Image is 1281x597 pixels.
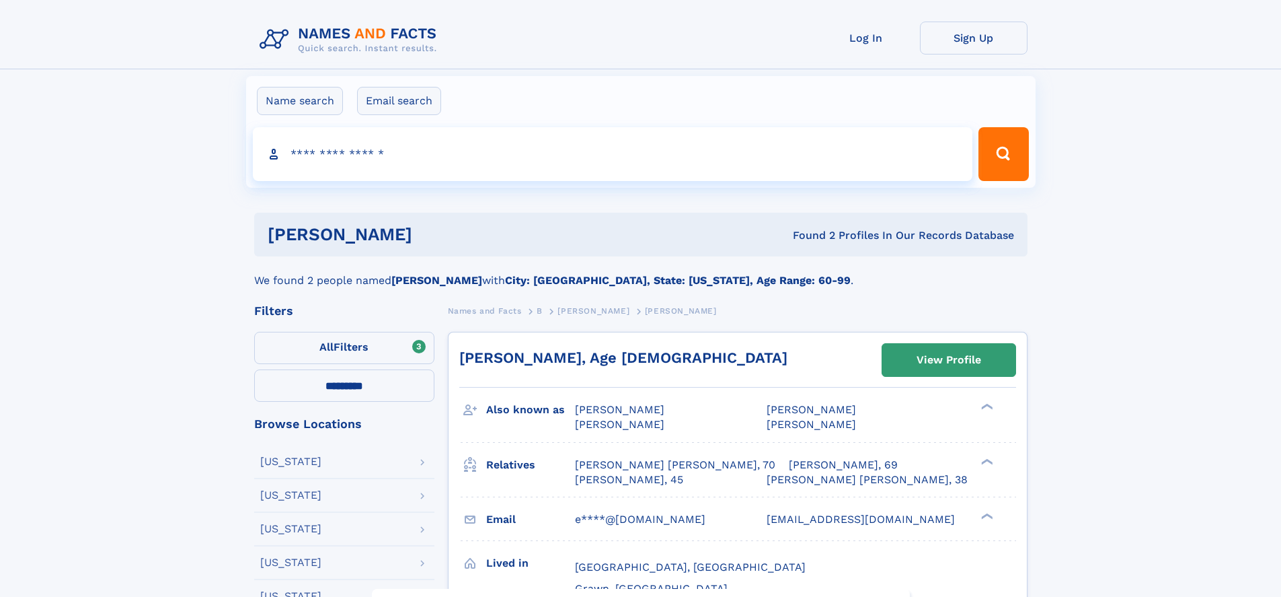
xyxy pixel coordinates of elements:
[459,349,787,366] a: [PERSON_NAME], Age [DEMOGRAPHIC_DATA]
[486,552,575,575] h3: Lived in
[882,344,1015,376] a: View Profile
[978,512,994,520] div: ❯
[319,341,334,353] span: All
[254,332,434,364] label: Filters
[557,306,629,316] span: [PERSON_NAME]
[575,582,728,595] span: Grawn, [GEOGRAPHIC_DATA]
[448,302,522,319] a: Names and Facts
[268,226,603,243] h1: [PERSON_NAME]
[978,127,1028,181] button: Search Button
[260,524,321,534] div: [US_STATE]
[260,490,321,501] div: [US_STATE]
[575,472,683,487] a: [PERSON_NAME], 45
[645,306,717,316] span: [PERSON_NAME]
[557,302,629,319] a: [PERSON_NAME]
[575,403,664,416] span: [PERSON_NAME]
[603,228,1014,243] div: Found 2 Profiles In Our Records Database
[260,456,321,467] div: [US_STATE]
[812,22,920,55] a: Log In
[486,508,575,531] h3: Email
[486,454,575,477] h3: Relatives
[254,305,434,317] div: Filters
[767,472,968,487] a: [PERSON_NAME] [PERSON_NAME], 38
[505,274,851,287] b: City: [GEOGRAPHIC_DATA], State: [US_STATE], Age Range: 60-99
[537,302,543,319] a: B
[537,306,543,316] span: B
[789,458,898,472] a: [PERSON_NAME], 69
[357,87,441,115] label: Email search
[917,345,981,376] div: View Profile
[260,557,321,568] div: [US_STATE]
[767,403,856,416] span: [PERSON_NAME]
[391,274,482,287] b: [PERSON_NAME]
[978,402,994,411] div: ❯
[257,87,343,115] label: Name search
[575,561,806,573] span: [GEOGRAPHIC_DATA], [GEOGRAPHIC_DATA]
[978,457,994,466] div: ❯
[253,127,973,181] input: search input
[254,256,1027,289] div: We found 2 people named with .
[767,418,856,431] span: [PERSON_NAME]
[575,418,664,431] span: [PERSON_NAME]
[575,458,775,472] a: [PERSON_NAME] [PERSON_NAME], 70
[767,513,955,526] span: [EMAIL_ADDRESS][DOMAIN_NAME]
[920,22,1027,55] a: Sign Up
[254,22,448,58] img: Logo Names and Facts
[254,418,434,430] div: Browse Locations
[486,398,575,421] h3: Also known as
